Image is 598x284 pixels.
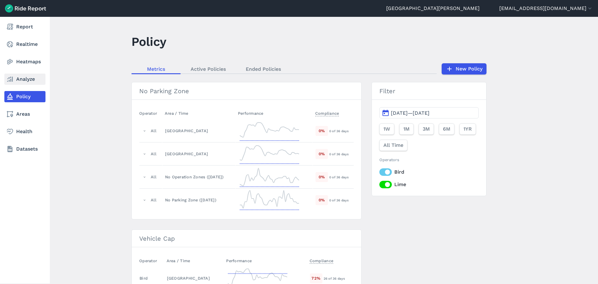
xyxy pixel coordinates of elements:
div: No Parking Zone ([DATE]) [165,197,233,203]
a: Active Policies [181,64,236,74]
div: 0 of 36 days [329,197,354,203]
div: No Operation Zones ([DATE]) [165,174,233,180]
a: [GEOGRAPHIC_DATA][PERSON_NAME] [386,5,480,12]
div: [GEOGRAPHIC_DATA] [167,275,221,281]
div: 0 of 36 days [329,151,354,157]
th: Operator [139,255,164,267]
button: 1YR [459,123,476,135]
a: Health [4,126,45,137]
div: 72 % [310,273,322,283]
button: [EMAIL_ADDRESS][DOMAIN_NAME] [499,5,593,12]
span: 1W [383,125,390,133]
h3: Vehicle Cap [132,230,361,247]
th: Area / Time [162,107,235,119]
img: Ride Report [5,4,46,12]
button: [DATE]—[DATE] [379,107,479,118]
div: 0 of 36 days [329,128,354,134]
span: 6M [443,125,450,133]
label: Lime [379,181,479,188]
div: [GEOGRAPHIC_DATA] [165,151,233,157]
div: 26 of 36 days [324,276,354,281]
button: 6M [439,123,454,135]
a: Analyze [4,74,45,85]
th: Area / Time [164,255,224,267]
button: 1W [379,123,394,135]
a: Metrics [131,64,181,74]
span: All Time [383,142,403,149]
a: Heatmaps [4,56,45,67]
div: All [151,128,156,134]
div: All [151,174,156,180]
span: 1M [403,125,410,133]
div: 0 % [316,149,328,159]
button: 3M [419,123,434,135]
button: 1M [399,123,414,135]
span: 1YR [463,125,472,133]
th: Performance [235,107,313,119]
label: Bird [379,168,479,176]
div: [GEOGRAPHIC_DATA] [165,128,233,134]
span: Operators [379,157,399,162]
div: All [151,151,156,157]
div: 0 of 36 days [329,174,354,180]
div: 0 % [316,172,328,182]
h1: Policy [131,33,166,50]
span: Compliance [315,109,339,116]
a: Ended Policies [236,64,291,74]
a: Realtime [4,39,45,50]
h3: No Parking Zone [132,82,361,100]
th: Performance [224,255,307,267]
a: New Policy [442,63,486,75]
th: Operator [139,107,162,119]
button: All Time [379,140,407,151]
div: 0 % [316,126,328,136]
span: [DATE]—[DATE] [391,110,430,116]
a: Datasets [4,143,45,155]
a: Policy [4,91,45,102]
span: 3M [423,125,430,133]
div: All [151,197,156,203]
span: Compliance [310,257,334,264]
div: Bird [140,275,148,281]
a: Report [4,21,45,32]
h3: Filter [372,82,486,100]
a: Areas [4,108,45,120]
div: 0 % [316,195,328,205]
